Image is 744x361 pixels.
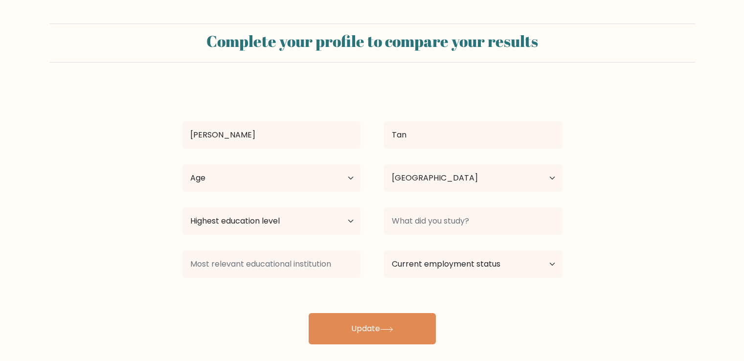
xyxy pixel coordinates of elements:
[182,121,361,149] input: First name
[182,250,361,278] input: Most relevant educational institution
[384,121,562,149] input: Last name
[384,207,562,235] input: What did you study?
[309,313,436,344] button: Update
[55,32,689,50] h2: Complete your profile to compare your results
